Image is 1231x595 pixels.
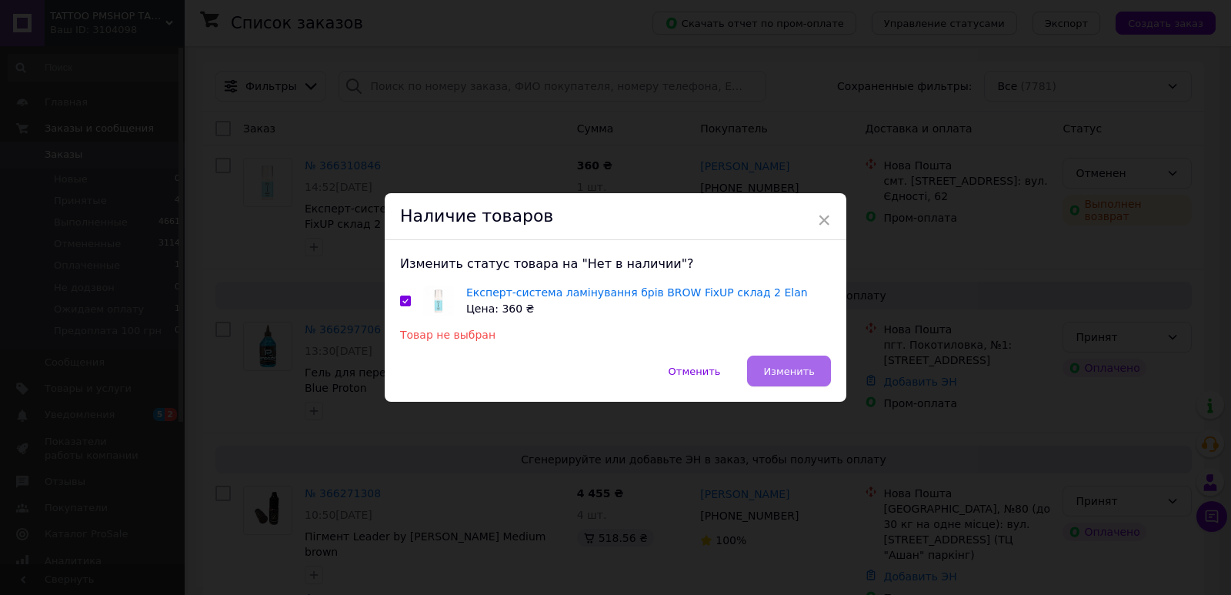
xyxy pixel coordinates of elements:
[763,366,815,377] span: Изменить
[817,207,831,233] span: ×
[466,286,808,299] a: Експерт-система ламінування брів BROW FixUP склад 2 Elan
[466,301,808,317] div: Цена: 360 ₴
[385,193,846,240] div: Наличие товаров
[652,356,737,386] button: Отменить
[669,366,721,377] span: Отменить
[400,329,831,340] p: Товар не выбран
[400,256,831,272] div: Изменить статус товара на "Нет в наличии"?
[747,356,831,386] button: Изменить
